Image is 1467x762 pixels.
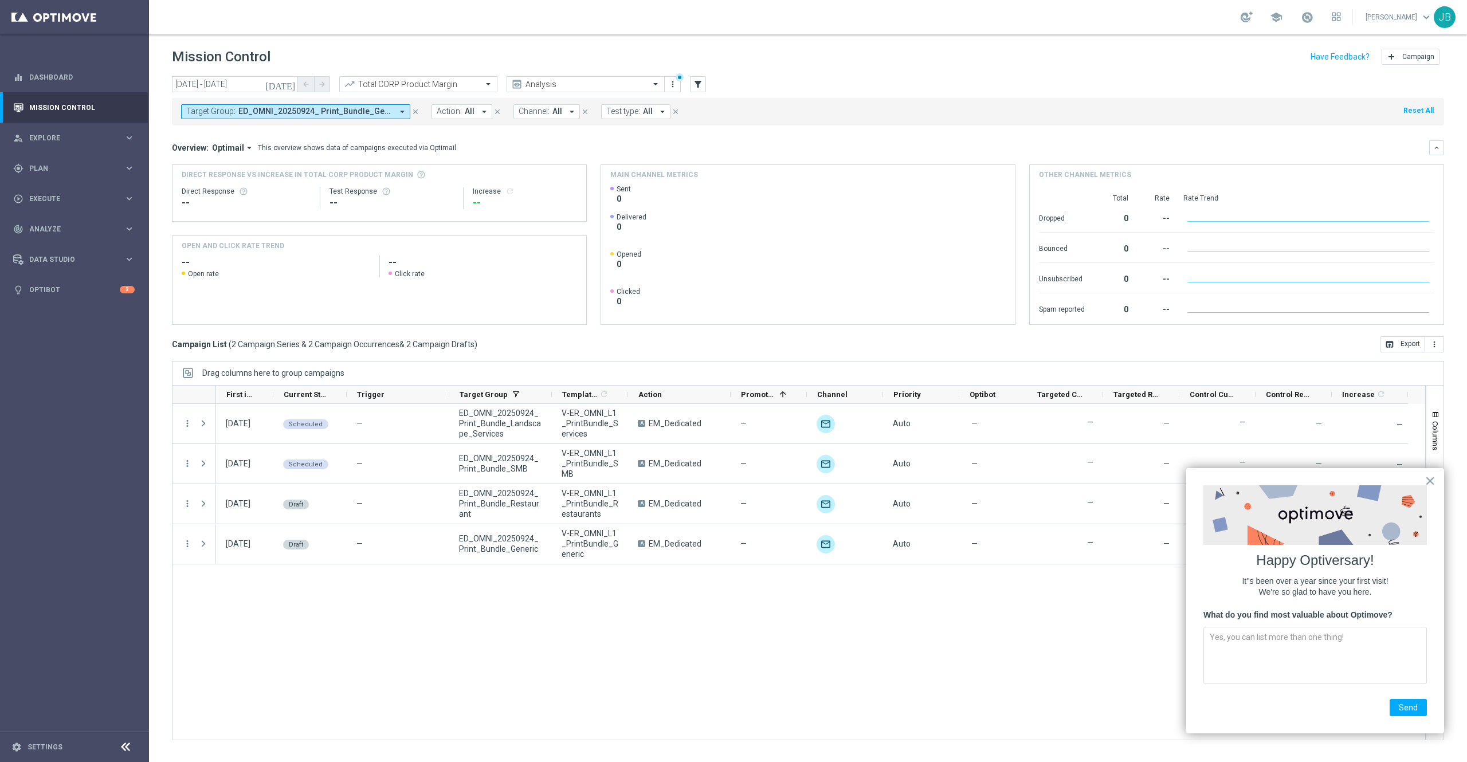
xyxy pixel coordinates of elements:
span: Optimail [212,143,244,153]
div: 0 [1099,238,1128,257]
i: arrow_drop_down [397,107,407,117]
i: close [493,108,501,116]
label: — [1087,417,1093,427]
div: Press SPACE to select this row. [172,524,216,564]
img: Optimail [817,495,835,513]
span: 2 Campaign Series & 2 Campaign Occurrences [232,339,399,349]
i: close [581,108,589,116]
span: 0 [617,259,641,269]
button: Send [1390,699,1427,716]
span: Target Group [460,390,508,399]
h2: -- [182,256,370,269]
span: Draft [289,501,303,508]
span: — [740,418,747,429]
div: 2 [120,286,135,293]
span: V-ER_OMNI_L1_PrintBundle_Services [562,408,618,439]
span: Targeted Response Rate [1113,390,1160,399]
div: 0 [1099,208,1128,226]
div: Data Studio [13,254,124,265]
span: Increase [1342,390,1375,399]
span: — [1163,539,1170,548]
span: — [740,458,747,469]
h4: OPEN AND CLICK RATE TREND [182,241,284,251]
div: -- [182,196,311,210]
div: Unsubscribed [1039,269,1085,287]
span: — [740,539,747,549]
i: more_vert [668,80,677,89]
span: — [1316,459,1322,468]
span: Open rate [188,269,219,278]
span: — [1397,460,1403,469]
span: — [1163,499,1170,508]
button: Close [1425,472,1435,490]
span: Draft [289,541,303,548]
input: Select date range [172,76,298,92]
span: EM_Dedicated [649,539,701,549]
span: Drag columns here to group campaigns [202,368,344,378]
span: — [971,458,978,469]
span: Targeted Customers [1037,390,1084,399]
div: -- [1142,299,1170,317]
span: — [971,418,978,429]
div: Press SPACE to select this row. [216,484,1408,524]
span: Scheduled [289,421,323,428]
i: more_vert [182,498,193,509]
i: equalizer [13,72,23,83]
span: V-ER_OMNI_L1_PrintBundle_Restaurants [562,488,618,519]
div: JB [1434,6,1456,28]
span: 2 Campaign Drafts [406,339,474,349]
span: — [971,498,978,509]
div: -- [1142,238,1170,257]
a: Optibot [29,274,120,305]
div: Test Response [330,187,453,196]
span: ( [229,339,232,349]
p: It''s been over a year since your first visit! [1203,576,1427,587]
span: Analyze [29,226,124,233]
span: V-ER_OMNI_L1_PrintBundle_SMB [562,448,618,479]
span: Current Status [284,390,327,399]
label: — [1087,537,1093,548]
span: All [643,107,653,116]
span: — [1163,459,1170,468]
div: Rate [1142,194,1170,203]
i: add [1387,52,1396,61]
span: Execute [29,195,124,202]
div: Total [1099,194,1128,203]
span: Channel: [519,107,550,116]
span: A [638,420,645,427]
span: A [638,500,645,507]
a: Mission Control [29,92,135,123]
span: ED_OMNI_20250924_ Print_Bundle_Generic, ED_OMNI_20250924_ Print_Bundle_Landscape_Services, ED_OMN... [238,107,393,116]
i: more_vert [182,458,193,469]
span: keyboard_arrow_down [1420,11,1433,23]
span: Direct Response VS Increase In Total CORP Product Margin [182,170,413,180]
span: EM_Dedicated [649,458,701,469]
colored-tag: Scheduled [283,458,328,469]
span: Templates [562,390,598,399]
div: -- [330,196,453,210]
span: 0 [617,194,631,204]
h4: Other channel metrics [1039,170,1131,180]
div: Direct Response [182,187,311,196]
colored-tag: Draft [283,498,309,509]
div: There are unsaved changes [676,73,684,81]
span: — [1397,420,1403,429]
i: trending_up [344,78,355,90]
span: — [971,539,978,549]
span: Control Response Rate [1266,390,1312,399]
div: Mission Control [13,92,135,123]
span: Scheduled [289,461,323,468]
span: — [356,539,363,548]
span: — [740,498,747,509]
span: All [465,107,474,116]
span: Optibot [970,390,995,399]
div: Dashboard [13,62,135,92]
strong: What do you find most valuable about Optimove? [1203,610,1393,619]
div: Execute [13,194,124,204]
div: Bounced [1039,238,1085,257]
div: Plan [13,163,124,174]
div: 0 [1099,299,1128,317]
span: 0 [617,222,646,232]
span: Calculate column [1375,388,1386,400]
span: Clicked [617,287,640,296]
